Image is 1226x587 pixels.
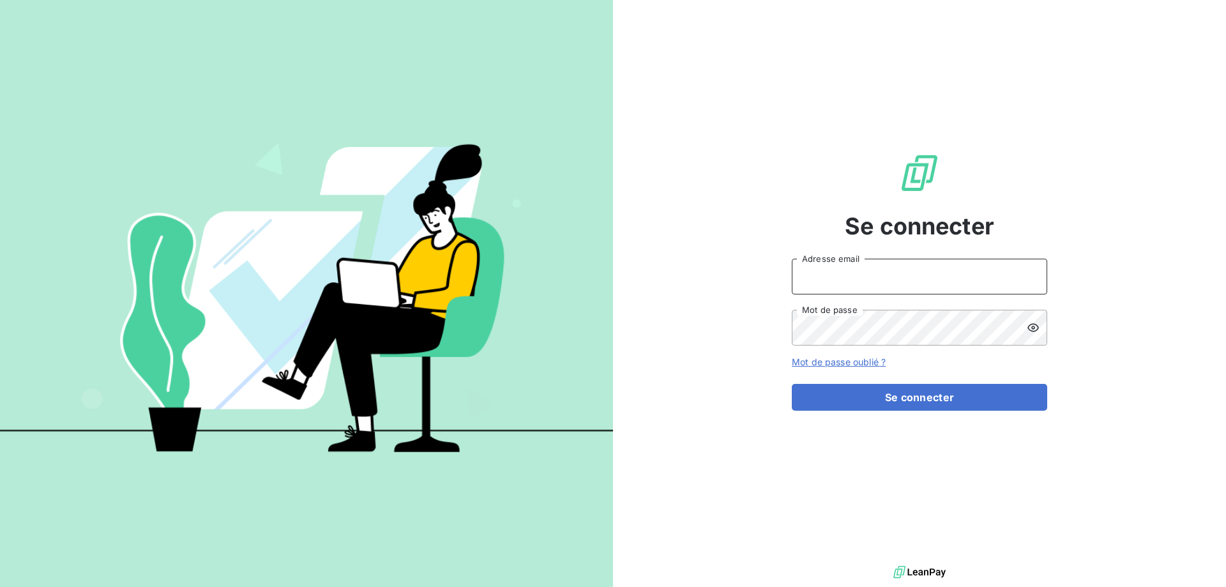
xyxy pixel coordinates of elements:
a: Mot de passe oublié ? [792,356,886,367]
img: Logo LeanPay [899,153,940,194]
span: Se connecter [845,209,994,243]
input: placeholder [792,259,1047,294]
img: logo [893,563,946,582]
button: Se connecter [792,384,1047,411]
